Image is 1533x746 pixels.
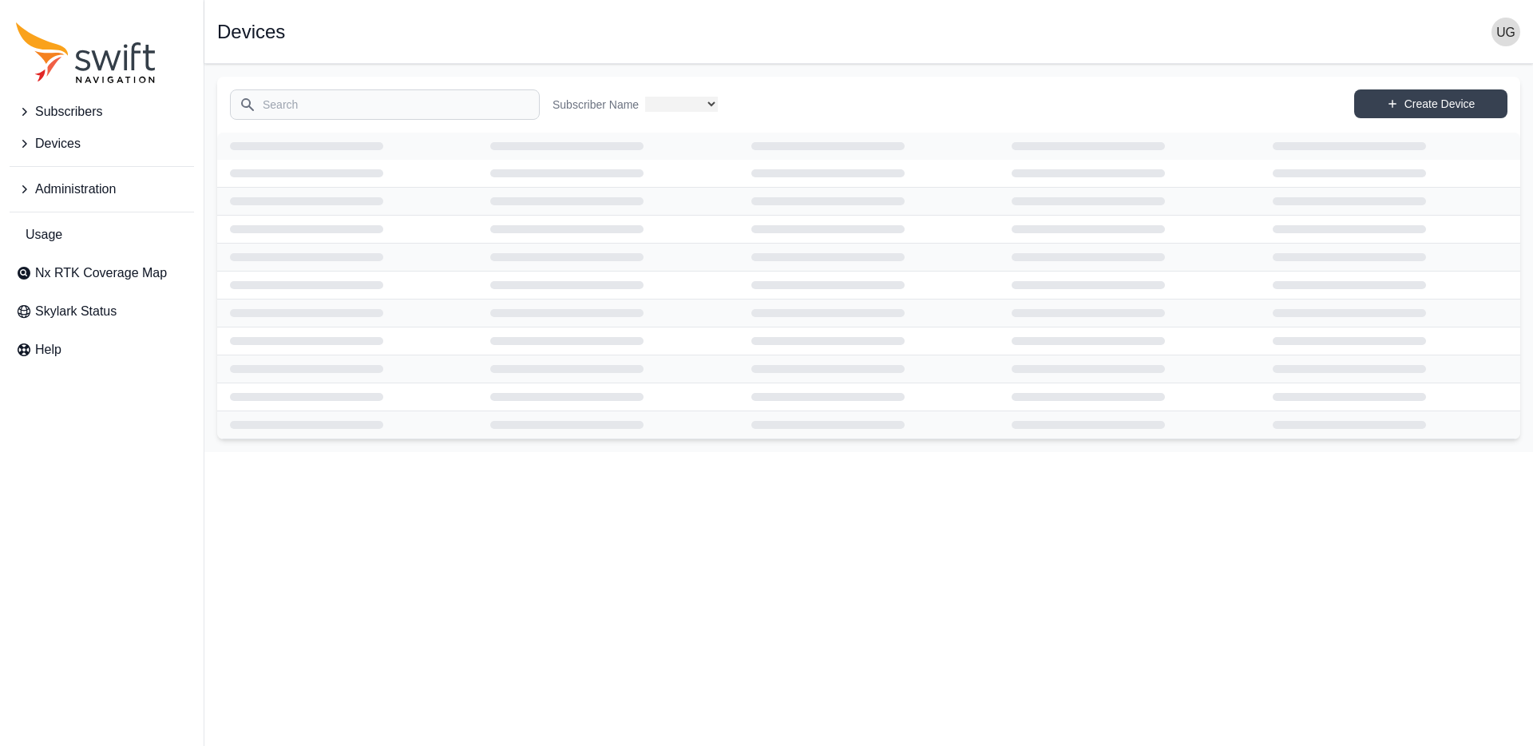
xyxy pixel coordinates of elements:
[10,96,194,128] button: Subscribers
[230,89,540,120] input: Search
[10,128,194,160] button: Devices
[35,264,167,283] span: Nx RTK Coverage Map
[35,102,102,121] span: Subscribers
[35,302,117,321] span: Skylark Status
[217,22,285,42] h1: Devices
[1354,89,1507,118] a: Create Device
[10,173,194,205] button: Administration
[35,180,116,199] span: Administration
[10,296,194,327] a: Skylark Status
[10,334,194,366] a: Help
[26,225,62,244] span: Usage
[553,97,639,113] label: Subscriber Name
[35,340,61,359] span: Help
[10,257,194,289] a: Nx RTK Coverage Map
[35,134,81,153] span: Devices
[1491,18,1520,46] img: user photo
[10,219,194,251] a: Usage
